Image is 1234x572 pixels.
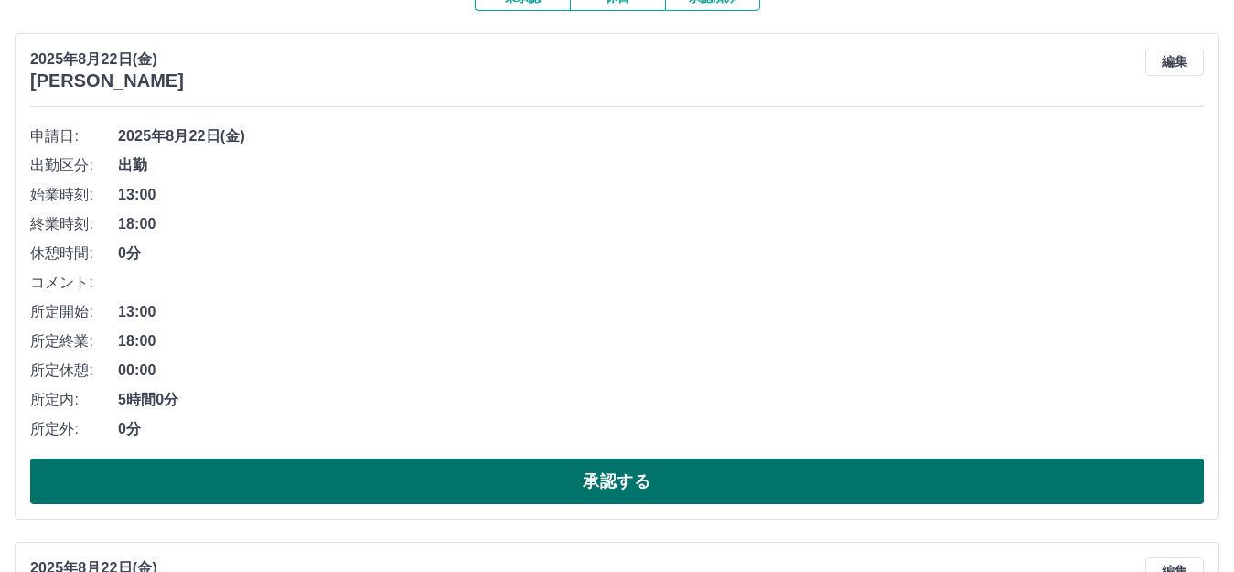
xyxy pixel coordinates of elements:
span: 00:00 [118,360,1204,382]
span: 5時間0分 [118,389,1204,411]
span: 2025年8月22日(金) [118,125,1204,147]
span: 休憩時間: [30,243,118,264]
button: 編集 [1145,49,1204,76]
h3: [PERSON_NAME] [30,70,184,92]
p: 2025年8月22日(金) [30,49,184,70]
span: 始業時刻: [30,184,118,206]
span: 所定開始: [30,301,118,323]
span: 申請日: [30,125,118,147]
span: 13:00 [118,184,1204,206]
span: 18:00 [118,213,1204,235]
span: 所定外: [30,418,118,440]
span: コメント: [30,272,118,294]
span: 出勤 [118,155,1204,177]
span: 0分 [118,418,1204,440]
button: 承認する [30,459,1204,504]
span: 所定終業: [30,330,118,352]
span: 13:00 [118,301,1204,323]
span: 18:00 [118,330,1204,352]
span: 所定休憩: [30,360,118,382]
span: 所定内: [30,389,118,411]
span: 0分 [118,243,1204,264]
span: 終業時刻: [30,213,118,235]
span: 出勤区分: [30,155,118,177]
